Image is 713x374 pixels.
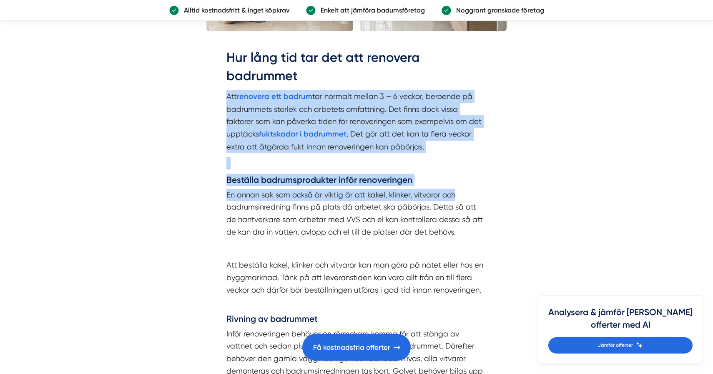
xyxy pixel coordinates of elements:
[226,259,487,308] p: Att beställa kakel, klinker och vitvaror kan man göra på nätet eller hos en byggmarknad. Tänk på ...
[313,342,390,353] span: Få kostnadsfria offerter
[302,334,411,361] a: Få kostnadsfria offerter
[548,306,693,337] h4: Analysera & jämför [PERSON_NAME] offerter med AI
[259,129,346,139] strong: fuktskador i badrummet
[598,341,633,349] span: Jämför offerter
[226,189,487,238] p: En annan sak som också är viktig är att kakel, klinker, vitvaror och badrumsinredning finns på pl...
[259,129,346,138] a: fuktskador i badrummet
[226,48,487,90] h2: Hur lång tid tar det att renovera badrummet
[179,5,289,15] p: Alltid kostnadsfritt & inget köpkrav
[316,5,425,15] p: Enkelt att jämföra badumsföretag
[226,174,487,189] h4: Beställa badrumsprodukter inför renoveringen
[451,5,544,15] p: Noggrant granskade företag
[226,313,487,328] h4: Rivning av badrummet
[548,337,693,354] a: Jämför offerter
[226,90,487,153] p: Att tar normalt mellan 3 – 6 veckor, beroende på badrummets storlek och arbetets omfattning. Det ...
[237,92,312,101] a: renovera ett badrum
